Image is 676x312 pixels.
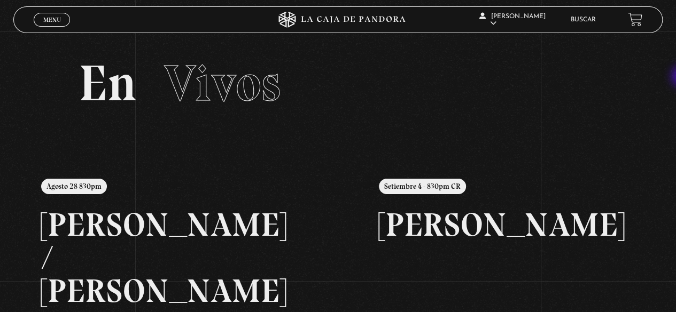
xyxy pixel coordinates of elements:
[43,17,61,23] span: Menu
[164,53,281,114] span: Vivos
[79,58,598,109] h2: En
[571,17,596,23] a: Buscar
[628,12,642,27] a: View your shopping cart
[40,25,65,33] span: Cerrar
[479,13,546,27] span: [PERSON_NAME]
